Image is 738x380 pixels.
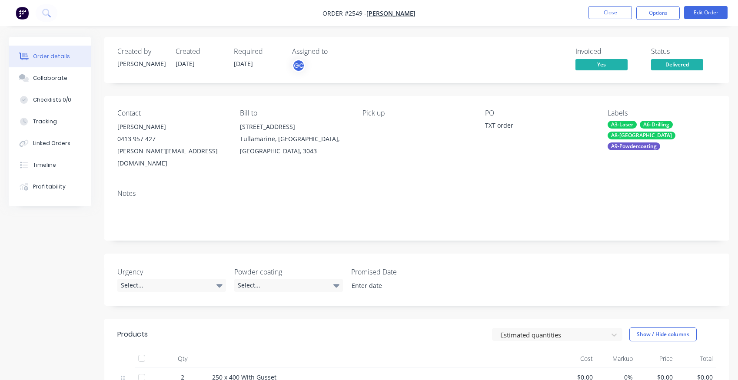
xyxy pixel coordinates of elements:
div: Contact [117,109,226,117]
div: Pick up [362,109,471,117]
button: Show / Hide columns [629,327,697,341]
input: Enter date [346,279,454,292]
div: Timeline [33,161,56,169]
div: 0413 957 427 [117,133,226,145]
button: Linked Orders [9,132,91,154]
div: [STREET_ADDRESS] [240,121,349,133]
div: Checklists 0/0 [33,96,71,104]
div: Created by [117,47,165,56]
span: Delivered [651,59,703,70]
div: A8-[GEOGRAPHIC_DATA] [608,132,675,139]
div: A9-Powdercoating [608,142,660,150]
button: Delivered [651,59,703,72]
span: Order #2549 - [322,9,366,17]
div: Order details [33,53,70,60]
label: Promised Date [351,267,460,277]
div: A6-Drilling [640,121,673,129]
button: Edit Order [684,6,728,19]
div: Status [651,47,716,56]
button: Order details [9,46,91,67]
label: Urgency [117,267,226,277]
div: Required [234,47,282,56]
div: [PERSON_NAME] [117,59,165,68]
span: Yes [575,59,628,70]
div: Assigned to [292,47,379,56]
div: TXT order [485,121,594,133]
button: Collaborate [9,67,91,89]
button: GC [292,59,305,72]
img: Factory [16,7,29,20]
div: PO [485,109,594,117]
div: Products [117,329,148,340]
div: [PERSON_NAME][EMAIL_ADDRESS][DOMAIN_NAME] [117,145,226,169]
div: Price [636,350,676,367]
button: Close [588,6,632,19]
div: Invoiced [575,47,641,56]
div: Labels [608,109,716,117]
div: Markup [596,350,636,367]
span: [DATE] [234,59,253,68]
div: Select... [234,279,343,292]
div: Cost [556,350,596,367]
button: Profitability [9,176,91,198]
label: Powder coating [234,267,343,277]
div: [STREET_ADDRESS]Tullamarine, [GEOGRAPHIC_DATA], [GEOGRAPHIC_DATA], 3043 [240,121,349,157]
span: [DATE] [176,59,195,68]
div: A3-Laser [608,121,637,129]
div: Collaborate [33,74,67,82]
div: [PERSON_NAME] [117,121,226,133]
div: Tracking [33,118,57,126]
div: Qty [156,350,209,367]
div: Bill to [240,109,349,117]
button: Tracking [9,111,91,132]
div: Notes [117,189,716,198]
button: Checklists 0/0 [9,89,91,111]
div: Total [676,350,716,367]
div: Linked Orders [33,139,70,147]
div: Tullamarine, [GEOGRAPHIC_DATA], [GEOGRAPHIC_DATA], 3043 [240,133,349,157]
div: [PERSON_NAME]0413 957 427[PERSON_NAME][EMAIL_ADDRESS][DOMAIN_NAME] [117,121,226,169]
div: Created [176,47,223,56]
button: Options [636,6,680,20]
a: [PERSON_NAME] [366,9,416,17]
button: Timeline [9,154,91,176]
div: Profitability [33,183,66,191]
div: Select... [117,279,226,292]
